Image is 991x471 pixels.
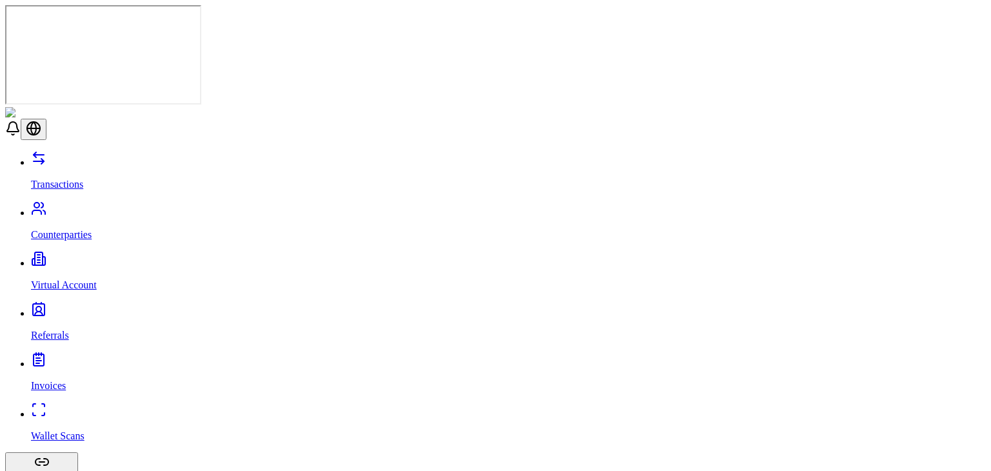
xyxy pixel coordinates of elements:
a: Wallet Scans [31,408,986,442]
a: Counterparties [31,207,986,241]
a: Virtual Account [31,257,986,291]
a: Referrals [31,308,986,341]
p: Wallet Scans [31,430,986,442]
p: Virtual Account [31,279,986,291]
a: Transactions [31,157,986,190]
p: Counterparties [31,229,986,241]
p: Transactions [31,179,986,190]
img: ShieldPay Logo [5,107,82,119]
p: Referrals [31,330,986,341]
p: Invoices [31,380,986,392]
a: Invoices [31,358,986,392]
